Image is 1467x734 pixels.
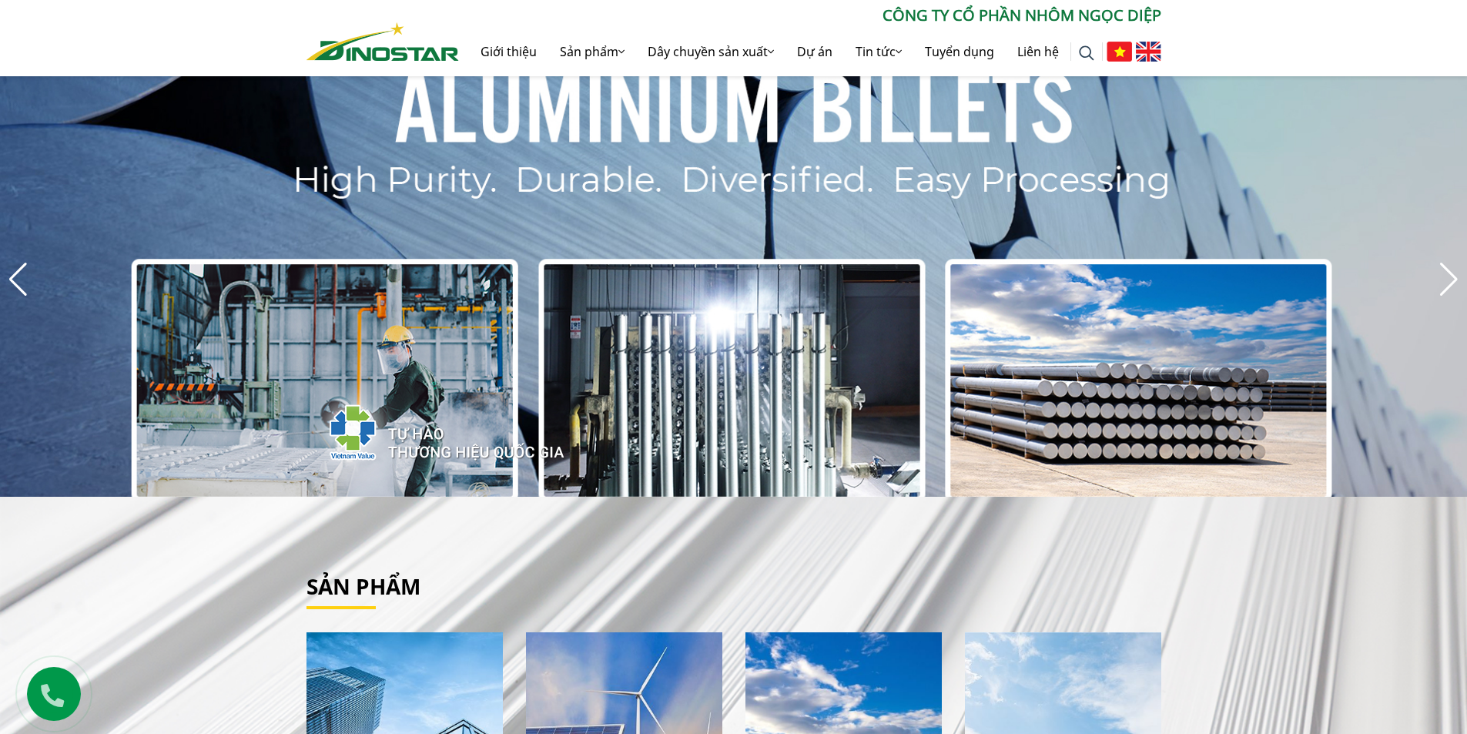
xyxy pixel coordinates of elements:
[306,571,420,601] a: Sản phẩm
[1107,42,1132,62] img: Tiếng Việt
[785,27,844,76] a: Dự án
[469,27,548,76] a: Giới thiệu
[548,27,636,76] a: Sản phẩm
[1439,263,1459,297] div: Next slide
[844,27,913,76] a: Tin tức
[306,19,459,60] a: Nhôm Dinostar
[913,27,1006,76] a: Tuyển dụng
[1006,27,1070,76] a: Liên hệ
[1136,42,1161,62] img: English
[8,263,28,297] div: Previous slide
[636,27,785,76] a: Dây chuyền sản xuất
[306,22,459,61] img: Nhôm Dinostar
[1079,45,1094,61] img: search
[459,4,1161,27] p: CÔNG TY CỔ PHẦN NHÔM NGỌC DIỆP
[283,377,567,481] img: thqg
